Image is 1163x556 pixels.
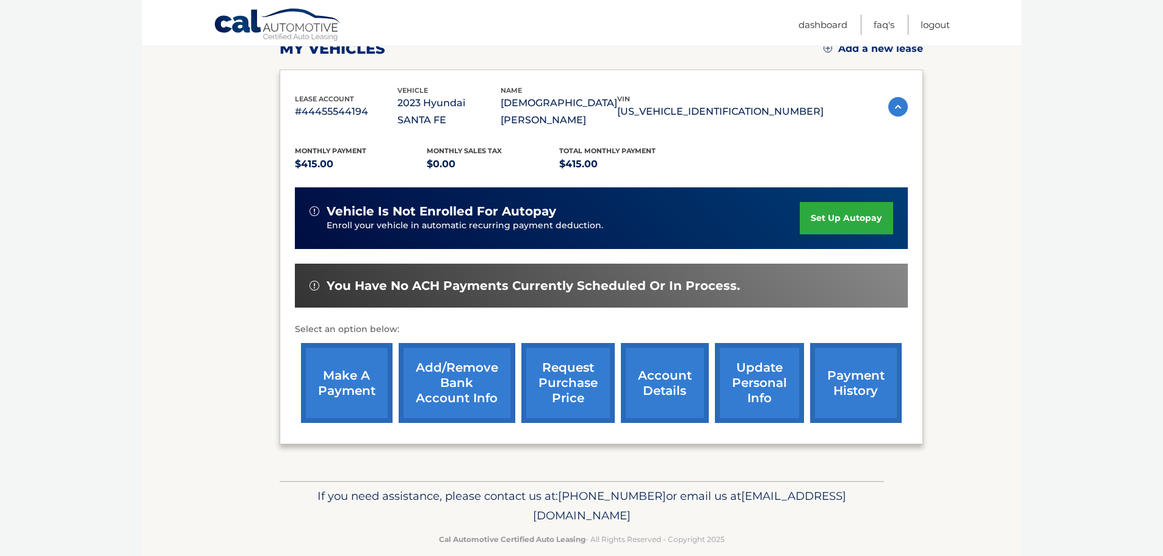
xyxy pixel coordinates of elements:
[824,44,832,52] img: add.svg
[280,40,385,58] h2: my vehicles
[288,486,876,525] p: If you need assistance, please contact us at: or email us at
[327,278,740,294] span: You have no ACH payments currently scheduled or in process.
[295,156,427,173] p: $415.00
[617,95,630,103] span: vin
[310,206,319,216] img: alert-white.svg
[295,146,366,155] span: Monthly Payment
[559,156,692,173] p: $415.00
[799,15,847,35] a: Dashboard
[295,322,908,337] p: Select an option below:
[559,146,656,155] span: Total Monthly Payment
[310,281,319,291] img: alert-white.svg
[533,489,846,522] span: [EMAIL_ADDRESS][DOMAIN_NAME]
[399,343,515,423] a: Add/Remove bank account info
[888,97,908,117] img: accordion-active.svg
[800,202,893,234] a: set up autopay
[810,343,902,423] a: payment history
[521,343,615,423] a: request purchase price
[558,489,666,503] span: [PHONE_NUMBER]
[288,533,876,546] p: - All Rights Reserved - Copyright 2025
[214,8,342,43] a: Cal Automotive
[501,86,522,95] span: name
[439,535,585,544] strong: Cal Automotive Certified Auto Leasing
[397,95,501,129] p: 2023 Hyundai SANTA FE
[427,146,502,155] span: Monthly sales Tax
[427,156,559,173] p: $0.00
[617,103,824,120] p: [US_VEHICLE_IDENTIFICATION_NUMBER]
[621,343,709,423] a: account details
[874,15,894,35] a: FAQ's
[715,343,804,423] a: update personal info
[301,343,393,423] a: make a payment
[295,103,398,120] p: #44455544194
[501,95,617,129] p: [DEMOGRAPHIC_DATA][PERSON_NAME]
[921,15,950,35] a: Logout
[397,86,428,95] span: vehicle
[824,43,923,55] a: Add a new lease
[295,95,354,103] span: lease account
[327,204,556,219] span: vehicle is not enrolled for autopay
[327,219,800,233] p: Enroll your vehicle in automatic recurring payment deduction.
